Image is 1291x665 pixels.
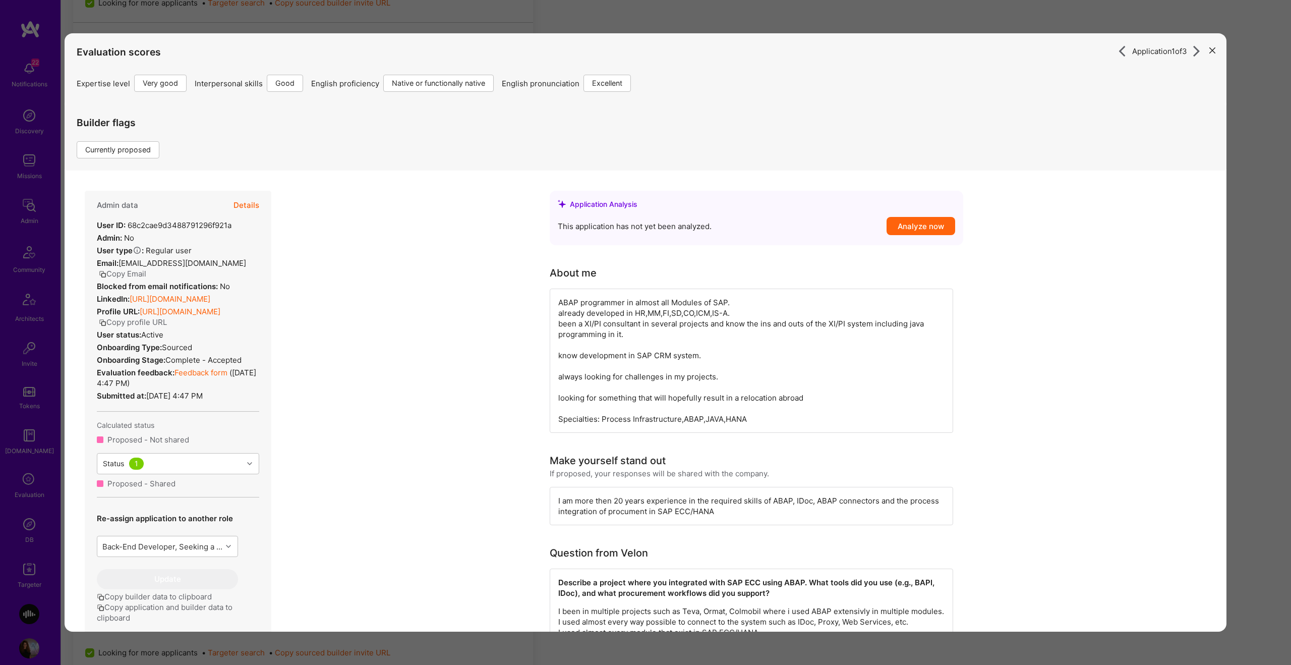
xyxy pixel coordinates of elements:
[97,391,146,401] strong: Submitted at:
[97,201,138,210] h4: Admin data
[99,270,106,278] i: icon Copy
[107,434,189,445] div: Proposed - Not shared
[77,141,159,158] div: Currently proposed
[383,75,494,92] div: Native or functionally native
[103,459,124,469] div: Status
[165,355,242,365] span: Complete - Accepted
[102,541,223,552] div: Back-End Developer, Seeking a backend engineer with strong expertise in SAP ECC v6 and ABAP to le...
[129,458,144,470] div: 1
[97,220,231,231] div: 68c2cae9d3488791296f921a
[97,233,134,243] div: No
[97,246,144,255] strong: User type :
[558,578,936,598] strong: Describe a project where you integrated with SAP ECC using ABAP. What tools did you use (e.g., BA...
[97,367,259,389] div: ( [DATE] 4:47 PM )
[146,391,203,401] span: [DATE] 4:47 PM
[97,307,140,316] strong: Profile URL:
[97,420,154,430] span: Calculated status
[141,330,163,340] span: Active
[1209,47,1215,53] i: icon Close
[97,593,104,601] i: icon Copy
[97,220,126,230] strong: User ID:
[97,355,165,365] strong: Onboarding Stage:
[311,78,379,89] span: English proficiency
[550,487,953,525] div: I am more then 20 years experience in the required skills of ABAP, IDoc, ABAP connectors and the ...
[133,246,142,255] i: Help
[558,606,945,638] p: I been in multiple projects such as Teva, Ormat, Colmobil where i used ABAP extensivly in multipl...
[97,282,220,291] strong: Blocked from email notifications:
[583,75,631,92] div: Excellent
[550,468,769,479] div: If proposed, your responses will be shared with the company.
[119,258,246,268] span: [EMAIL_ADDRESS][DOMAIN_NAME]
[97,569,238,589] button: Update
[550,289,953,433] div: ABAP programmer in almost all Modules of SAP. already developed in HR,MM,FI,SD,CO,ICM,IS-A. been ...
[570,199,637,209] div: Application Analysis
[97,604,104,612] i: icon Copy
[1191,45,1203,57] i: icon ArrowRight
[1117,45,1128,57] i: icon ArrowRight
[247,461,252,466] i: icon Chevron
[558,221,712,232] span: This application has not yet been analyzed.
[226,544,231,549] i: icon Chevron
[134,75,187,92] div: Very good
[97,591,212,602] button: Copy builder data to clipboard
[107,478,175,489] div: Proposed - Shared
[174,368,227,377] a: Feedback form
[502,78,579,89] span: English pronunciation
[77,46,1214,58] h4: Evaluation scores
[65,33,1226,632] div: modal
[550,453,666,468] div: Make yourself stand out
[97,602,259,623] button: Copy application and builder data to clipboard
[195,78,263,89] span: Interpersonal skills
[99,268,146,279] button: Copy Email
[97,245,192,256] div: Regular user
[140,307,220,316] a: [URL][DOMAIN_NAME]
[550,265,597,281] div: About me
[887,217,955,235] button: Analyze now
[77,78,130,89] span: Expertise level
[1132,46,1187,57] span: Application 1 of 3
[97,294,130,304] strong: LinkedIn:
[99,317,167,327] button: Copy profile URL
[97,281,230,292] div: No
[99,319,106,326] i: icon Copy
[97,368,174,377] strong: Evaluation feedback:
[97,258,119,268] strong: Email:
[550,545,648,561] div: Question from Velon
[233,191,259,220] button: Details
[97,330,141,340] strong: User status:
[130,294,210,304] a: [URL][DOMAIN_NAME]
[77,117,167,129] h4: Builder flags
[162,343,192,352] span: sourced
[97,233,122,243] strong: Admin:
[97,343,162,352] strong: Onboarding Type:
[267,75,303,92] div: Good
[97,513,238,524] p: Re-assign application to another role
